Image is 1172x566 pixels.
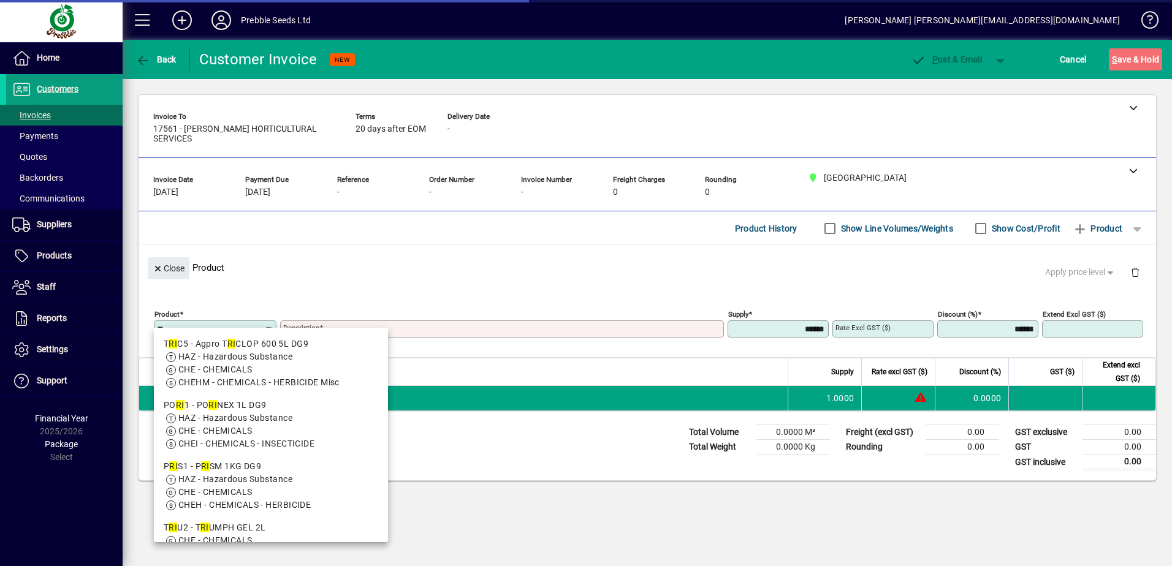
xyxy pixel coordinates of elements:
[989,222,1060,235] label: Show Cost/Profit
[1083,425,1156,440] td: 0.00
[37,84,78,94] span: Customers
[202,9,241,31] button: Profile
[35,413,88,423] span: Financial Year
[164,338,378,350] div: T C5 - Agpro T CLOP 600 5L DG9
[12,152,47,162] span: Quotes
[6,272,123,303] a: Staff
[164,521,378,534] div: T U2 - T UMPH GEL 2L
[429,187,432,197] span: -
[6,126,123,146] a: Payments
[37,375,67,385] span: Support
[683,440,756,455] td: Total Weight
[1121,257,1150,287] button: Delete
[959,365,1001,379] span: Discount (%)
[6,303,123,334] a: Reports
[37,251,72,260] span: Products
[6,366,123,396] a: Support
[1112,50,1159,69] span: ave & Hold
[154,394,388,455] mat-option: PORI1 - PORINEX 1L DG9
[178,426,253,436] span: CHE - CHEMICALS
[139,245,1156,290] div: Product
[926,425,999,440] td: 0.00
[227,339,236,349] em: RI
[613,187,618,197] span: 0
[245,187,270,197] span: [DATE]
[45,439,78,449] span: Package
[1050,365,1075,379] span: GST ($)
[1040,262,1121,284] button: Apply price level
[911,55,982,64] span: ost & Email
[840,425,926,440] td: Freight (excl GST)
[6,241,123,271] a: Products
[728,310,748,319] mat-label: Supply
[154,455,388,516] mat-option: PRIS1 - PRISM 1KG DG9
[37,344,68,354] span: Settings
[831,365,854,379] span: Supply
[153,124,337,144] span: 17561 - [PERSON_NAME] HORTICULTURAL SERVICES
[12,194,85,203] span: Communications
[37,282,56,292] span: Staff
[154,310,180,319] mat-label: Product
[208,400,217,410] em: RI
[1043,310,1106,319] mat-label: Extend excl GST ($)
[6,188,123,209] a: Communications
[6,105,123,126] a: Invoices
[145,262,192,273] app-page-header-button: Close
[178,487,253,497] span: CHE - CHEMICALS
[200,523,209,532] em: RI
[1045,266,1116,279] span: Apply price level
[132,48,180,70] button: Back
[178,352,292,361] span: HAZ - Hazardous Substance
[148,257,189,279] button: Close
[135,55,177,64] span: Back
[37,313,67,323] span: Reports
[241,10,311,30] div: Prebble Seeds Ltd
[521,187,523,197] span: -
[1057,48,1090,70] button: Cancel
[12,173,63,183] span: Backorders
[6,334,123,365] a: Settings
[178,500,311,510] span: CHEH - CHEMICALS - HERBICIDE
[37,53,59,62] span: Home
[705,187,710,197] span: 0
[12,131,58,141] span: Payments
[1109,48,1162,70] button: Save & Hold
[845,10,1120,30] div: [PERSON_NAME] [PERSON_NAME][EMAIL_ADDRESS][DOMAIN_NAME]
[1009,440,1083,455] td: GST
[356,124,426,134] span: 20 days after EOM
[1121,266,1150,277] app-page-header-button: Delete
[1090,358,1140,385] span: Extend excl GST ($)
[178,413,292,423] span: HAZ - Hazardous Substance
[154,516,388,565] mat-option: TRIU2 - TRIUMPH GEL 2L
[153,258,185,279] span: Close
[6,167,123,188] a: Backorders
[735,219,797,238] span: Product History
[169,339,177,349] em: RI
[6,146,123,167] a: Quotes
[169,461,178,471] em: RI
[683,425,756,440] td: Total Volume
[905,48,988,70] button: Post & Email
[169,523,177,532] em: RI
[123,48,190,70] app-page-header-button: Back
[12,110,51,120] span: Invoices
[153,187,178,197] span: [DATE]
[1009,425,1083,440] td: GST exclusive
[1132,2,1157,42] a: Knowledge Base
[162,9,202,31] button: Add
[337,187,340,197] span: -
[201,461,210,471] em: RI
[1083,440,1156,455] td: 0.00
[335,56,350,64] span: NEW
[839,222,953,235] label: Show Line Volumes/Weights
[164,460,378,473] div: P S1 - P SM 1KG DG9
[730,217,802,240] button: Product History
[283,323,319,332] mat-label: Description
[178,364,253,374] span: CHE - CHEMICALS
[756,440,830,455] td: 0.0000 Kg
[447,124,450,134] span: -
[1060,50,1087,69] span: Cancel
[6,209,123,240] a: Suppliers
[935,386,1008,410] td: 0.0000
[164,399,378,412] div: PO 1 - PO NEX 1L DG9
